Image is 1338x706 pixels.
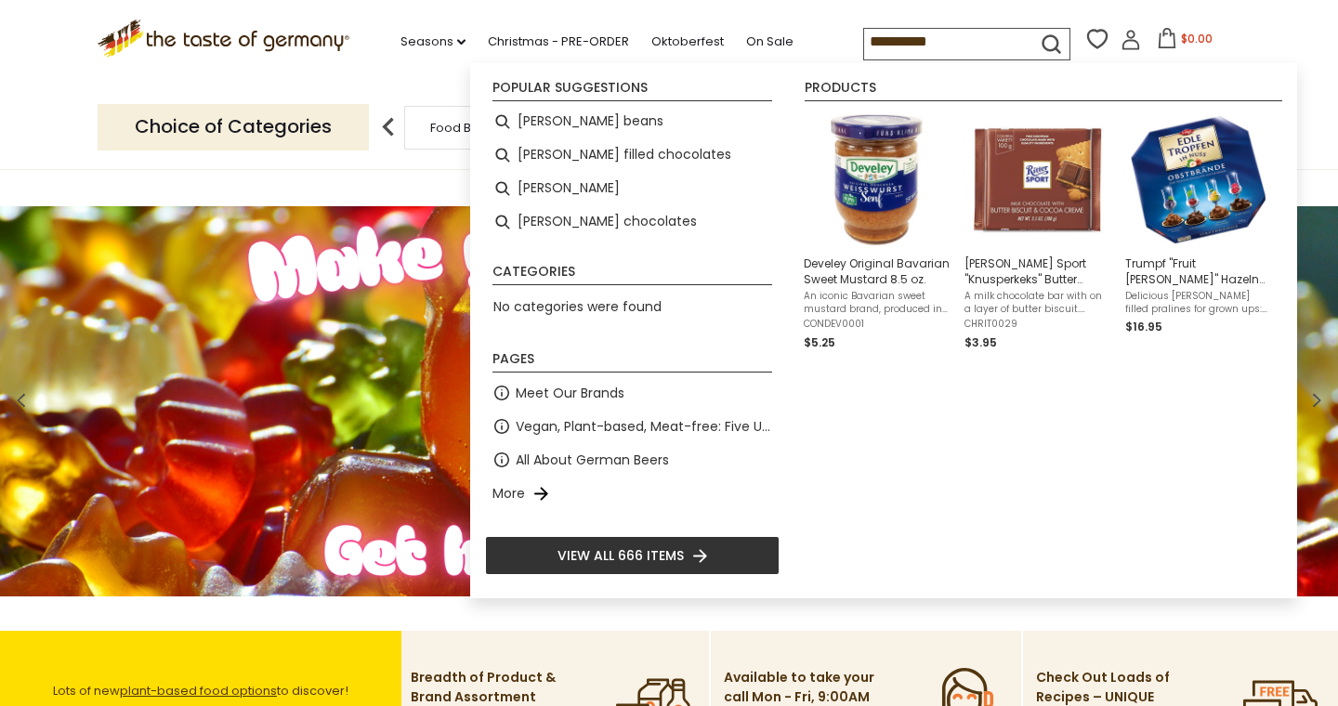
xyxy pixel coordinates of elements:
span: Trumpf "Fruit [PERSON_NAME]" Hazelnut Praline Assortment, Blue Pack,8.8 oz [1125,255,1271,287]
span: Develey Original Bavarian Sweet Mustard 8.5 oz. [804,255,950,287]
li: brandy chocolates [485,205,780,239]
li: View all 666 items [485,536,780,575]
span: $0.00 [1181,31,1213,46]
span: View all 666 items [557,545,684,566]
li: Popular suggestions [492,81,772,101]
a: Vegan, Plant-based, Meat-free: Five Up and Coming Brands [516,416,772,438]
li: More [485,477,780,510]
img: previous arrow [370,109,407,146]
span: CONDEV0001 [804,318,950,331]
span: Delicious [PERSON_NAME] filled pralines for grown ups: Trumpf is a venerated brand of German offe... [1125,290,1271,316]
span: An iconic Bavarian sweet mustard brand, produced in [GEOGRAPHIC_DATA], [GEOGRAPHIC_DATA], by [PER... [804,290,950,316]
li: Categories [492,265,772,285]
a: On Sale [746,32,794,52]
a: plant-based food options [120,682,277,699]
p: Choice of Categories [98,104,369,150]
li: brandy filled chocolates [485,138,780,172]
li: Vegan, Plant-based, Meat-free: Five Up and Coming Brands [485,410,780,443]
li: brandt zwieback [485,172,780,205]
span: [PERSON_NAME] Sport "Knusperkeks" Butter Biscuit & Cocoa Creme Chocolate, 3.5 oz. [964,255,1110,287]
button: $0.00 [1145,28,1224,56]
span: CHRIT0029 [964,318,1110,331]
li: Develey Original Bavarian Sweet Mustard 8.5 oz. [796,105,957,360]
li: Trumpf "Fruit Brandy" Hazelnut Praline Assortment, Blue Pack,8.8 oz [1118,105,1279,360]
span: A milk chocolate bar with on a layer of butter biscuit. Certified kosher. The uniquely square cho... [964,290,1110,316]
li: Products [805,81,1282,101]
a: [PERSON_NAME] Sport "Knusperkeks" Butter Biscuit & Cocoa Creme Chocolate, 3.5 oz.A milk chocolate... [964,112,1110,352]
a: Oktoberfest [651,32,724,52]
li: brandy beans [485,105,780,138]
div: Instant Search Results [470,63,1297,598]
a: Develey Original Bavarian Sweet Mustard 8.5 oz.An iconic Bavarian sweet mustard brand, produced i... [804,112,950,352]
span: $5.25 [804,334,835,350]
a: Seasons [400,32,466,52]
span: $16.95 [1125,319,1162,334]
span: No categories were found [493,297,662,316]
li: Ritter Sport "Knusperkeks" Butter Biscuit & Cocoa Creme Chocolate, 3.5 oz. [957,105,1118,360]
a: Food By Category [430,121,538,135]
li: All About German Beers [485,443,780,477]
span: $3.95 [964,334,997,350]
li: Meet Our Brands [485,376,780,410]
a: Meet Our Brands [516,383,624,404]
a: Christmas - PRE-ORDER [488,32,629,52]
a: All About German Beers [516,450,669,471]
a: Trumpf "Fruit [PERSON_NAME]" Hazelnut Praline Assortment, Blue Pack,8.8 ozDelicious [PERSON_NAME]... [1125,112,1271,352]
li: Pages [492,352,772,373]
